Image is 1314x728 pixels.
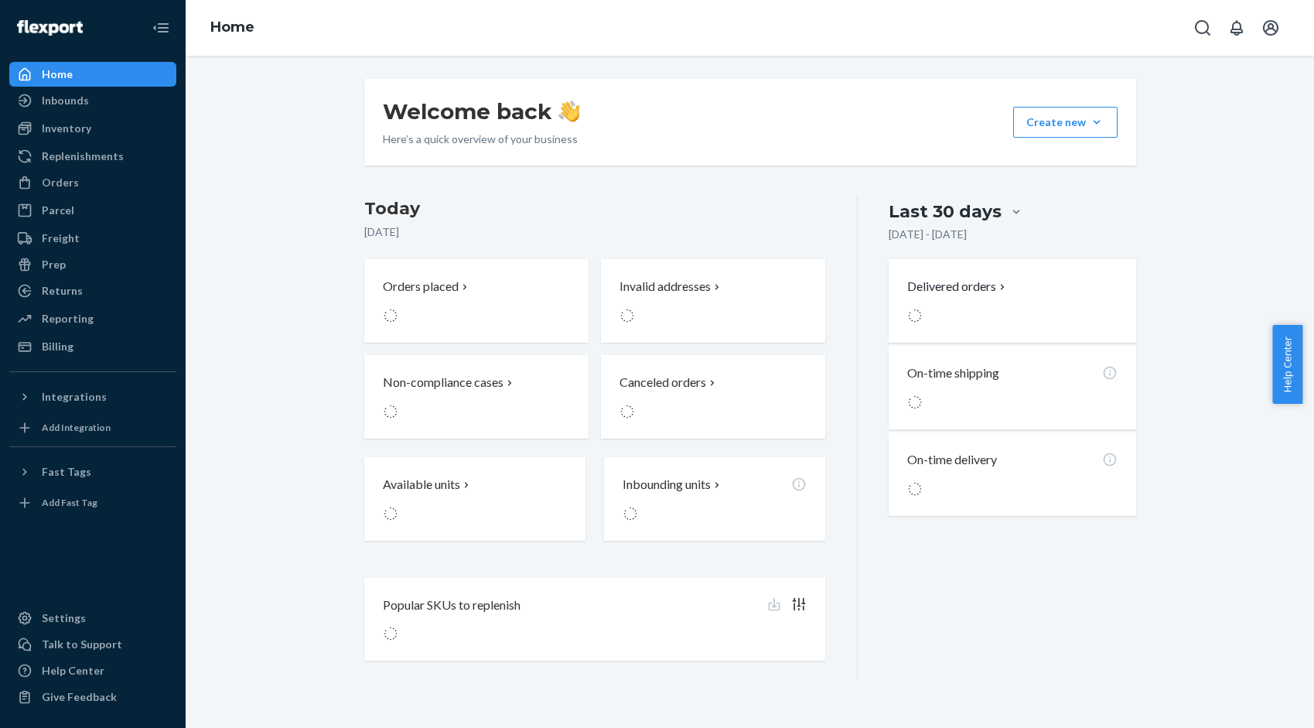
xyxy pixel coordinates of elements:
div: Add Integration [42,421,111,434]
div: Give Feedback [42,689,117,705]
p: Orders placed [383,278,459,296]
button: Integrations [9,385,176,409]
p: Canceled orders [619,374,706,391]
a: Settings [9,606,176,631]
div: Billing [42,339,73,354]
a: Freight [9,226,176,251]
button: Delivered orders [907,278,1009,296]
button: Fast Tags [9,460,176,484]
button: Available units [364,457,585,541]
div: Help Center [42,663,104,678]
p: Popular SKUs to replenish [383,596,520,614]
div: Orders [42,175,79,190]
p: Invalid addresses [619,278,711,296]
div: Integrations [42,389,107,405]
a: Home [210,19,254,36]
p: Available units [383,476,460,494]
img: Flexport logo [17,20,83,36]
a: Replenishments [9,144,176,169]
ol: breadcrumbs [198,5,267,50]
p: Inbounding units [623,476,711,494]
button: Non-compliance cases [364,355,589,439]
button: Canceled orders [601,355,825,439]
div: Settings [42,610,86,626]
div: Talk to Support [42,637,122,652]
button: Create new [1013,107,1118,138]
button: Open account menu [1255,12,1286,43]
div: Inventory [42,121,91,136]
a: Inventory [9,116,176,141]
p: Here’s a quick overview of your business [383,132,580,147]
a: Orders [9,170,176,195]
div: Fast Tags [42,464,91,480]
button: Invalid addresses [601,259,825,343]
p: [DATE] - [DATE] [889,227,967,242]
button: Close Navigation [145,12,176,43]
a: Returns [9,279,176,303]
h1: Welcome back [383,97,580,125]
div: Replenishments [42,149,124,164]
div: Reporting [42,311,94,326]
a: Add Integration [9,415,176,440]
a: Billing [9,334,176,359]
button: Talk to Support [9,632,176,657]
h3: Today [364,197,826,221]
img: hand-wave emoji [558,101,580,122]
div: Prep [42,257,66,272]
button: Open notifications [1221,12,1252,43]
div: Last 30 days [889,200,1002,224]
button: Help Center [1272,325,1302,404]
p: On-time shipping [907,364,999,382]
p: [DATE] [364,224,826,240]
a: Help Center [9,658,176,683]
a: Add Fast Tag [9,490,176,515]
a: Home [9,62,176,87]
div: Returns [42,283,83,299]
p: On-time delivery [907,451,997,469]
button: Open Search Box [1187,12,1218,43]
div: Parcel [42,203,74,218]
div: Freight [42,231,80,246]
button: Orders placed [364,259,589,343]
a: Prep [9,252,176,277]
a: Inbounds [9,88,176,113]
button: Give Feedback [9,685,176,709]
p: Non-compliance cases [383,374,503,391]
a: Reporting [9,306,176,331]
button: Inbounding units [604,457,825,541]
a: Parcel [9,198,176,223]
div: Add Fast Tag [42,496,97,509]
div: Home [42,67,73,82]
div: Inbounds [42,93,89,108]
